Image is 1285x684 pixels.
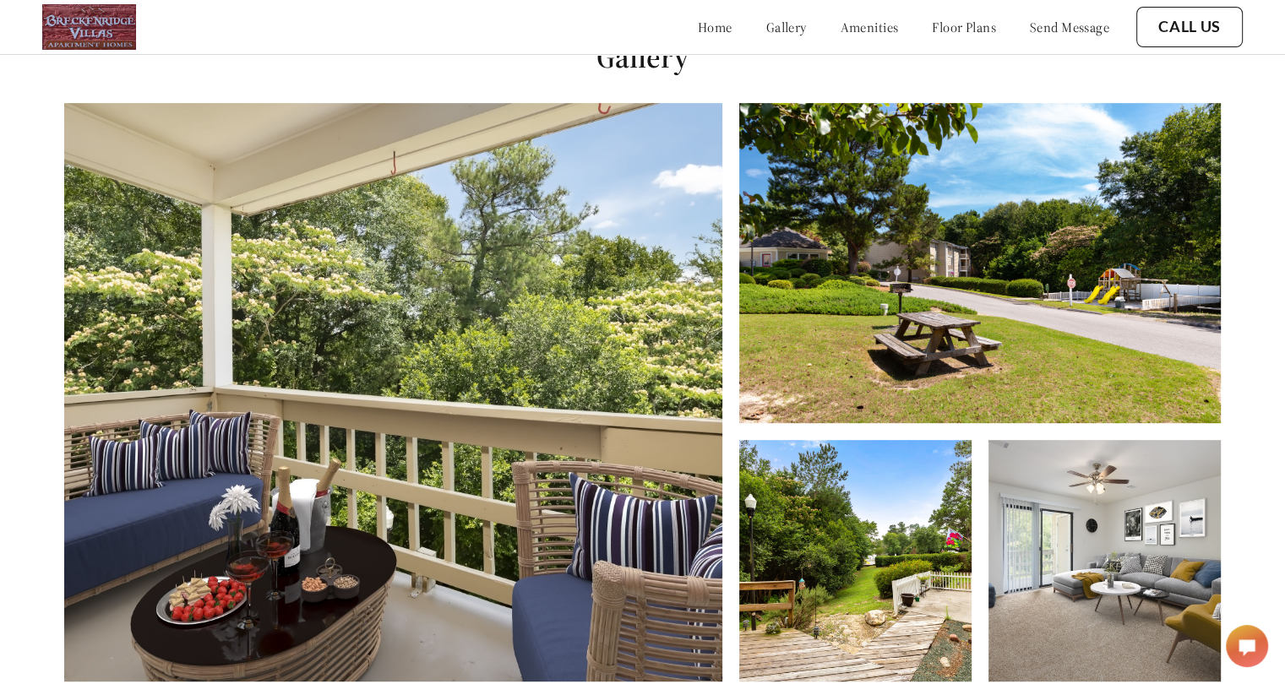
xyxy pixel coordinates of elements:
button: Call Us [1136,7,1243,47]
img: Alt text [988,440,1221,681]
a: gallery [766,19,807,35]
a: floor plans [932,19,996,35]
img: Alt text [64,103,722,681]
a: amenities [841,19,899,35]
img: Alt text [739,103,1221,423]
img: Alt text [739,440,972,681]
a: home [698,19,732,35]
a: Call Us [1158,18,1221,36]
img: logo.png [42,4,136,50]
a: send message [1030,19,1109,35]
